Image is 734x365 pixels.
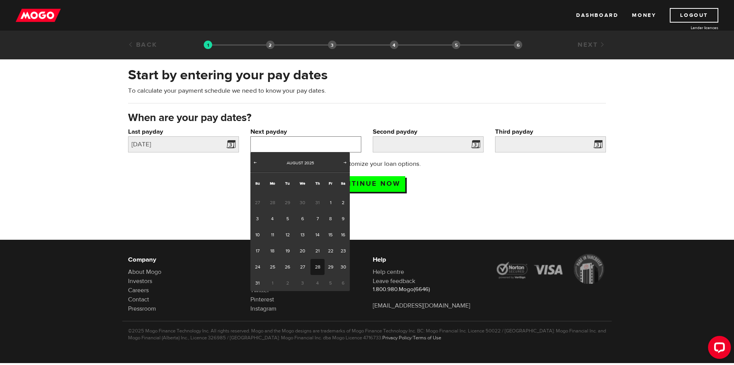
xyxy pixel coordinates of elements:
iframe: LiveChat chat widget [702,333,734,365]
a: 5 [280,211,294,227]
a: Money [632,8,656,23]
span: 27 [250,195,265,211]
a: 16 [336,227,350,243]
a: 28 [310,259,325,275]
a: 1 [325,195,336,211]
span: 1 [265,275,280,291]
img: transparent-188c492fd9eaac0f573672f40bb141c2.gif [204,41,212,49]
span: 2025 [304,160,314,166]
span: 28 [265,195,280,211]
span: August [287,160,303,166]
a: 7 [310,211,325,227]
input: Continue now [329,176,405,192]
h6: Help [373,255,484,264]
a: Leave feedback [373,277,415,285]
a: 4 [265,211,280,227]
span: 6 [336,275,350,291]
a: 27 [295,259,310,275]
span: 29 [280,195,294,211]
a: Logout [670,8,718,23]
p: 1.800.980.Mogo(6646) [373,286,484,293]
h6: Company [128,255,239,264]
span: 4 [310,275,325,291]
a: 13 [295,227,310,243]
span: Friday [329,181,332,186]
label: Next payday [250,127,361,136]
a: 2 [336,195,350,211]
a: 15 [325,227,336,243]
span: Sunday [255,181,260,186]
img: legal-icons-92a2ffecb4d32d839781d1b4e4802d7b.png [495,254,606,284]
a: Prev [251,159,259,167]
a: 11 [265,227,280,243]
a: Dashboard [576,8,618,23]
span: Tuesday [285,181,290,186]
span: Prev [252,159,258,165]
a: Instagram [250,305,276,313]
a: 9 [336,211,350,227]
span: Thursday [315,181,320,186]
a: 10 [250,227,265,243]
a: 26 [280,259,294,275]
label: Second payday [373,127,484,136]
a: 25 [265,259,280,275]
a: [EMAIL_ADDRESS][DOMAIN_NAME] [373,302,470,309]
a: 8 [325,211,336,227]
a: Help centre [373,268,404,276]
a: Next [341,159,349,167]
span: Saturday [341,181,345,186]
p: Next up: Customize your loan options. [291,159,443,169]
img: mogo_logo-11ee424be714fa7cbb0f0f49df9e16ec.png [16,8,61,23]
a: 17 [250,243,265,259]
a: 3 [250,211,265,227]
a: 22 [325,243,336,259]
p: To calculate your payment schedule we need to know your pay dates. [128,86,606,95]
label: Last payday [128,127,239,136]
span: Next [342,159,348,165]
a: Next [578,41,606,49]
a: 12 [280,227,294,243]
a: 21 [310,243,325,259]
a: About Mogo [128,268,161,276]
a: 30 [336,259,350,275]
span: 2 [280,275,294,291]
a: Back [128,41,158,49]
a: Pressroom [128,305,156,313]
a: 23 [336,243,350,259]
a: Careers [128,286,149,294]
h3: When are your pay dates? [128,112,606,124]
span: Wednesday [300,181,305,186]
a: 6 [295,211,310,227]
span: 5 [325,275,336,291]
a: Lender licences [661,25,718,31]
a: Privacy Policy [382,335,411,341]
a: 29 [325,259,336,275]
span: Monday [270,181,275,186]
a: 19 [280,243,294,259]
h2: Start by entering your pay dates [128,67,606,83]
a: Terms of Use [413,335,441,341]
p: ©2025 Mogo Finance Technology Inc. All rights reserved. Mogo and the Mogo designs are trademarks ... [128,327,606,341]
label: Third payday [495,127,606,136]
span: 31 [310,195,325,211]
span: 30 [295,195,310,211]
a: 18 [265,243,280,259]
a: 24 [250,259,265,275]
a: 31 [250,275,265,291]
a: Investors [128,277,152,285]
a: Pinterest [250,296,274,303]
a: 20 [295,243,310,259]
a: Contact [128,296,149,303]
span: 3 [295,275,310,291]
a: 14 [310,227,325,243]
